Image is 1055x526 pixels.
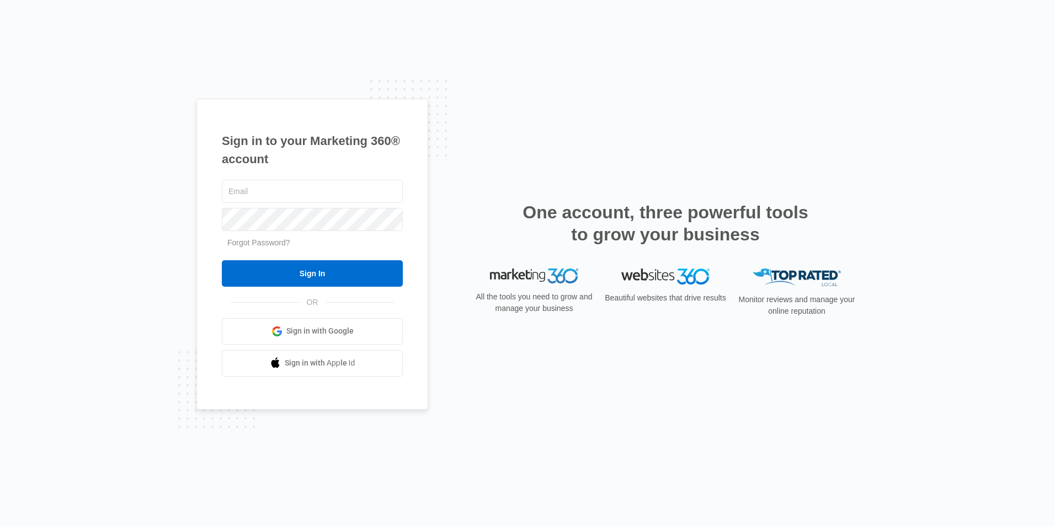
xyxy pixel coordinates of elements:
[735,294,859,317] p: Monitor reviews and manage your online reputation
[222,350,403,377] a: Sign in with Apple Id
[490,269,578,284] img: Marketing 360
[472,291,596,314] p: All the tools you need to grow and manage your business
[753,269,841,287] img: Top Rated Local
[286,325,354,337] span: Sign in with Google
[222,318,403,345] a: Sign in with Google
[621,269,710,285] img: Websites 360
[222,180,403,203] input: Email
[222,260,403,287] input: Sign In
[285,357,355,369] span: Sign in with Apple Id
[227,238,290,247] a: Forgot Password?
[222,132,403,168] h1: Sign in to your Marketing 360® account
[604,292,727,304] p: Beautiful websites that drive results
[299,297,326,308] span: OR
[519,201,812,245] h2: One account, three powerful tools to grow your business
